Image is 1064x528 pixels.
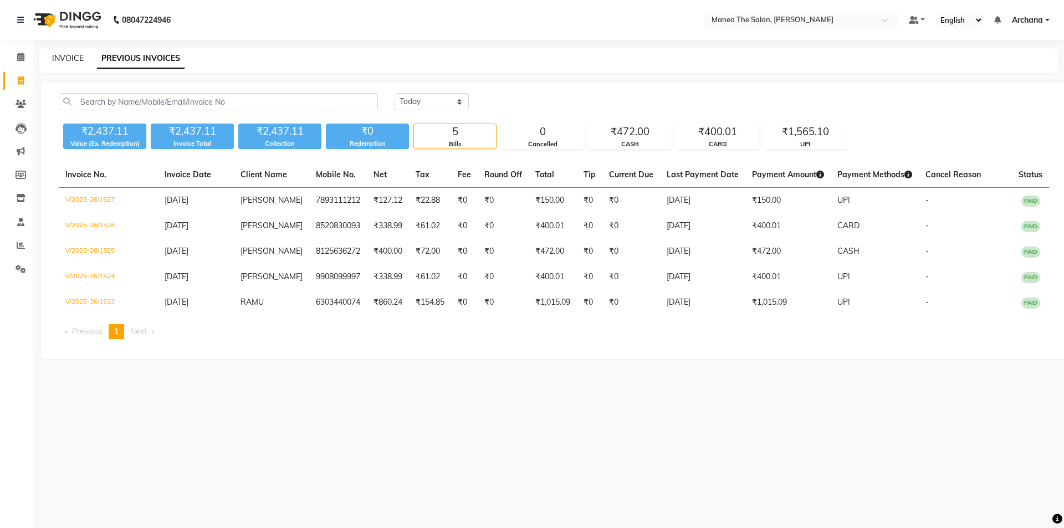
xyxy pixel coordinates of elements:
[241,246,303,256] span: [PERSON_NAME]
[28,4,104,35] img: logo
[238,124,321,139] div: ₹2,437.11
[416,170,429,180] span: Tax
[484,170,522,180] span: Round Off
[451,264,478,290] td: ₹0
[241,195,303,205] span: [PERSON_NAME]
[65,170,106,180] span: Invoice No.
[677,140,759,149] div: CARD
[602,290,660,315] td: ₹0
[529,290,577,315] td: ₹1,015.09
[326,139,409,148] div: Redemption
[309,290,367,315] td: 6303440074
[1021,221,1040,232] span: PAID
[660,239,745,264] td: [DATE]
[72,326,103,336] span: Previous
[414,140,496,149] div: Bills
[667,170,739,180] span: Last Payment Date
[367,290,409,315] td: ₹860.24
[589,124,671,140] div: ₹472.00
[925,170,981,180] span: Cancel Reason
[1021,196,1040,207] span: PAID
[309,213,367,239] td: 8520830093
[502,124,584,140] div: 0
[925,271,929,281] span: -
[1012,14,1043,26] span: Archana
[660,264,745,290] td: [DATE]
[478,188,529,214] td: ₹0
[925,297,929,307] span: -
[745,264,831,290] td: ₹400.01
[165,170,211,180] span: Invoice Date
[837,170,912,180] span: Payment Methods
[409,290,451,315] td: ₹154.85
[602,239,660,264] td: ₹0
[409,239,451,264] td: ₹72.00
[151,139,234,148] div: Invoice Total
[1021,272,1040,283] span: PAID
[660,213,745,239] td: [DATE]
[309,188,367,214] td: 7893111212
[52,53,84,63] a: INVOICE
[367,188,409,214] td: ₹127.12
[316,170,356,180] span: Mobile No.
[458,170,471,180] span: Fee
[577,290,602,315] td: ₹0
[451,290,478,315] td: ₹0
[837,221,860,230] span: CARD
[764,140,846,149] div: UPI
[535,170,554,180] span: Total
[451,239,478,264] td: ₹0
[577,239,602,264] td: ₹0
[529,264,577,290] td: ₹400.01
[130,326,147,336] span: Next
[1021,298,1040,309] span: PAID
[63,139,146,148] div: Value (Ex. Redemption)
[241,221,303,230] span: [PERSON_NAME]
[122,4,171,35] b: 08047224946
[837,271,850,281] span: UPI
[63,124,146,139] div: ₹2,437.11
[165,221,188,230] span: [DATE]
[529,213,577,239] td: ₹400.01
[409,213,451,239] td: ₹61.02
[745,290,831,315] td: ₹1,015.09
[409,264,451,290] td: ₹61.02
[529,239,577,264] td: ₹472.00
[602,264,660,290] td: ₹0
[241,297,264,307] span: RAMU
[609,170,653,180] span: Current Due
[326,124,409,139] div: ₹0
[478,239,529,264] td: ₹0
[478,264,529,290] td: ₹0
[602,188,660,214] td: ₹0
[97,49,185,69] a: PREVIOUS INVOICES
[502,140,584,149] div: Cancelled
[165,195,188,205] span: [DATE]
[745,213,831,239] td: ₹400.01
[151,124,234,139] div: ₹2,437.11
[165,271,188,281] span: [DATE]
[745,188,831,214] td: ₹150.00
[238,139,321,148] div: Collection
[59,93,378,110] input: Search by Name/Mobile/Email/Invoice No
[589,140,671,149] div: CASH
[529,188,577,214] td: ₹150.00
[241,271,303,281] span: [PERSON_NAME]
[59,324,1049,339] nav: Pagination
[925,246,929,256] span: -
[367,213,409,239] td: ₹338.99
[577,213,602,239] td: ₹0
[925,221,929,230] span: -
[584,170,596,180] span: Tip
[367,264,409,290] td: ₹338.99
[114,326,119,336] span: 1
[409,188,451,214] td: ₹22.88
[837,246,860,256] span: CASH
[165,297,188,307] span: [DATE]
[925,195,929,205] span: -
[59,264,158,290] td: V/2025-26/1524
[745,239,831,264] td: ₹472.00
[59,239,158,264] td: V/2025-26/1525
[59,213,158,239] td: V/2025-26/1526
[478,213,529,239] td: ₹0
